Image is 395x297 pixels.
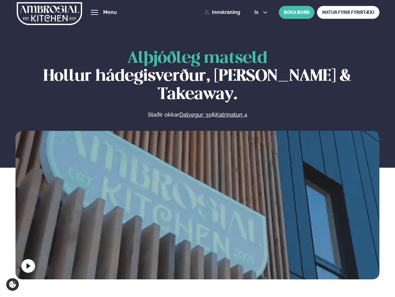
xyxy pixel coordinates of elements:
[6,278,19,291] a: Cookie settings
[215,111,247,118] a: Katrinatun 4
[15,49,380,104] h1: Hollur hádegisverður, [PERSON_NAME] & Takeaway.
[204,10,240,15] a: Innskráning
[249,10,273,15] button: is
[80,111,314,118] p: Staðir okkar &
[17,1,82,26] img: logo
[279,6,314,19] button: BÓKA BORÐ
[127,51,267,66] span: Alþjóðleg matseld
[179,111,212,118] a: Dalvegur 30
[317,6,380,19] a: MATUR FYRIR FYRIRTÆKI
[254,10,260,15] span: is
[91,9,98,16] button: hamburger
